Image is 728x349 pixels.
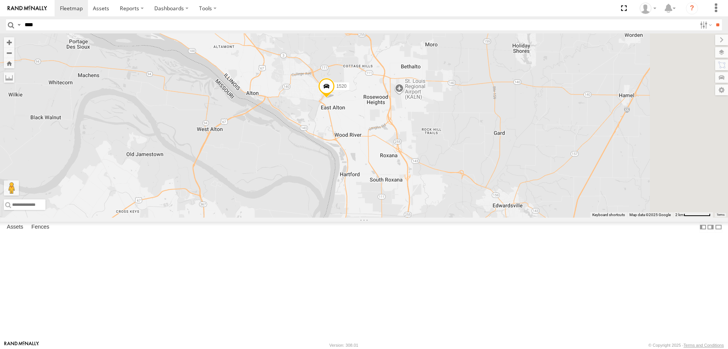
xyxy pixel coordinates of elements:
[4,47,14,58] button: Zoom out
[648,343,724,347] div: © Copyright 2025 -
[673,212,713,218] button: Map Scale: 2 km per 67 pixels
[715,85,728,95] label: Map Settings
[675,213,684,217] span: 2 km
[686,2,698,14] i: ?
[707,222,714,233] label: Dock Summary Table to the Right
[697,19,713,30] label: Search Filter Options
[699,222,707,233] label: Dock Summary Table to the Left
[3,222,27,232] label: Assets
[4,341,39,349] a: Visit our Website
[28,222,53,232] label: Fences
[4,58,14,68] button: Zoom Home
[16,19,22,30] label: Search Query
[4,180,19,196] button: Drag Pegman onto the map to open Street View
[684,343,724,347] a: Terms and Conditions
[4,37,14,47] button: Zoom in
[592,212,625,218] button: Keyboard shortcuts
[4,72,14,83] label: Measure
[717,213,725,216] a: Terms (opens in new tab)
[637,3,659,14] div: Fred Welch
[329,343,358,347] div: Version: 308.01
[715,222,722,233] label: Hide Summary Table
[629,213,671,217] span: Map data ©2025 Google
[8,6,47,11] img: rand-logo.svg
[336,83,347,88] span: 1520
